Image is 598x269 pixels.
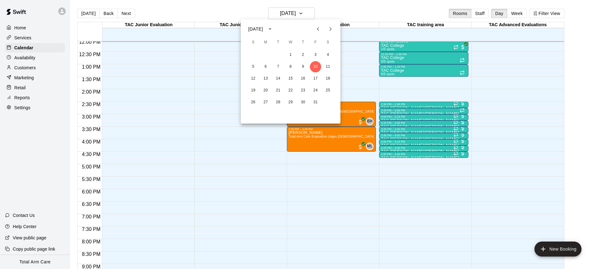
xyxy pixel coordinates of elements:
[297,73,309,84] button: 16
[273,61,284,72] button: 7
[310,97,321,108] button: 31
[310,49,321,61] button: 3
[260,36,271,49] span: Monday
[297,85,309,96] button: 23
[260,97,271,108] button: 27
[285,97,296,108] button: 29
[248,36,259,49] span: Sunday
[260,61,271,72] button: 6
[310,85,321,96] button: 24
[310,61,321,72] button: 10
[297,36,309,49] span: Thursday
[273,36,284,49] span: Tuesday
[285,36,296,49] span: Wednesday
[297,49,309,61] button: 2
[248,26,263,32] div: [DATE]
[322,49,334,61] button: 4
[310,73,321,84] button: 17
[248,85,259,96] button: 19
[285,85,296,96] button: 22
[285,61,296,72] button: 8
[248,73,259,84] button: 12
[273,97,284,108] button: 28
[260,73,271,84] button: 13
[310,36,321,49] span: Friday
[322,85,334,96] button: 25
[322,61,334,72] button: 11
[297,61,309,72] button: 9
[285,73,296,84] button: 15
[248,97,259,108] button: 26
[248,61,259,72] button: 5
[324,23,337,35] button: Next month
[265,24,275,34] button: calendar view is open, switch to year view
[297,97,309,108] button: 30
[322,36,334,49] span: Saturday
[285,49,296,61] button: 1
[273,85,284,96] button: 21
[273,73,284,84] button: 14
[322,73,334,84] button: 18
[312,23,324,35] button: Previous month
[260,85,271,96] button: 20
